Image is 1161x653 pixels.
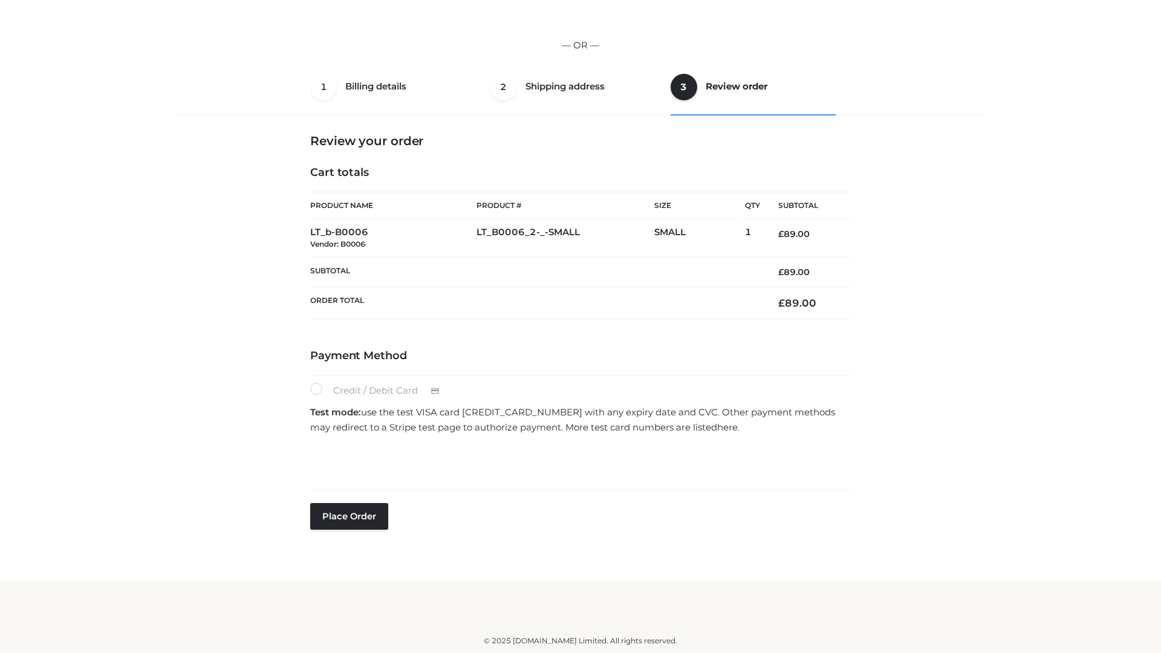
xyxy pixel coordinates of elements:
td: LT_B0006_2-_-SMALL [476,219,654,258]
td: 1 [745,219,760,258]
bdi: 89.00 [778,297,816,309]
th: Qty [745,192,760,219]
td: SMALL [654,219,745,258]
a: here [717,421,738,433]
strong: Test mode: [310,406,361,418]
div: © 2025 [DOMAIN_NAME] Limited. All rights reserved. [180,635,981,647]
span: £ [778,229,784,239]
p: — OR — [180,37,981,53]
th: Subtotal [760,192,851,219]
h4: Cart totals [310,166,851,180]
button: Place order [310,503,388,530]
bdi: 89.00 [778,267,810,278]
small: Vendor: B0006 [310,239,365,249]
p: use the test VISA card [CREDIT_CARD_NUMBER] with any expiry date and CVC. Other payment methods m... [310,404,851,435]
th: Product Name [310,192,476,219]
th: Order Total [310,287,760,319]
span: £ [778,267,784,278]
img: Credit / Debit Card [424,384,446,398]
span: £ [778,297,785,309]
th: Product # [476,192,654,219]
th: Subtotal [310,257,760,287]
td: LT_b-B0006 [310,219,476,258]
th: Size [654,192,739,219]
iframe: Secure payment input frame [308,439,848,483]
h3: Review your order [310,134,851,148]
h4: Payment Method [310,349,851,363]
bdi: 89.00 [778,229,810,239]
label: Credit / Debit Card [310,383,452,398]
